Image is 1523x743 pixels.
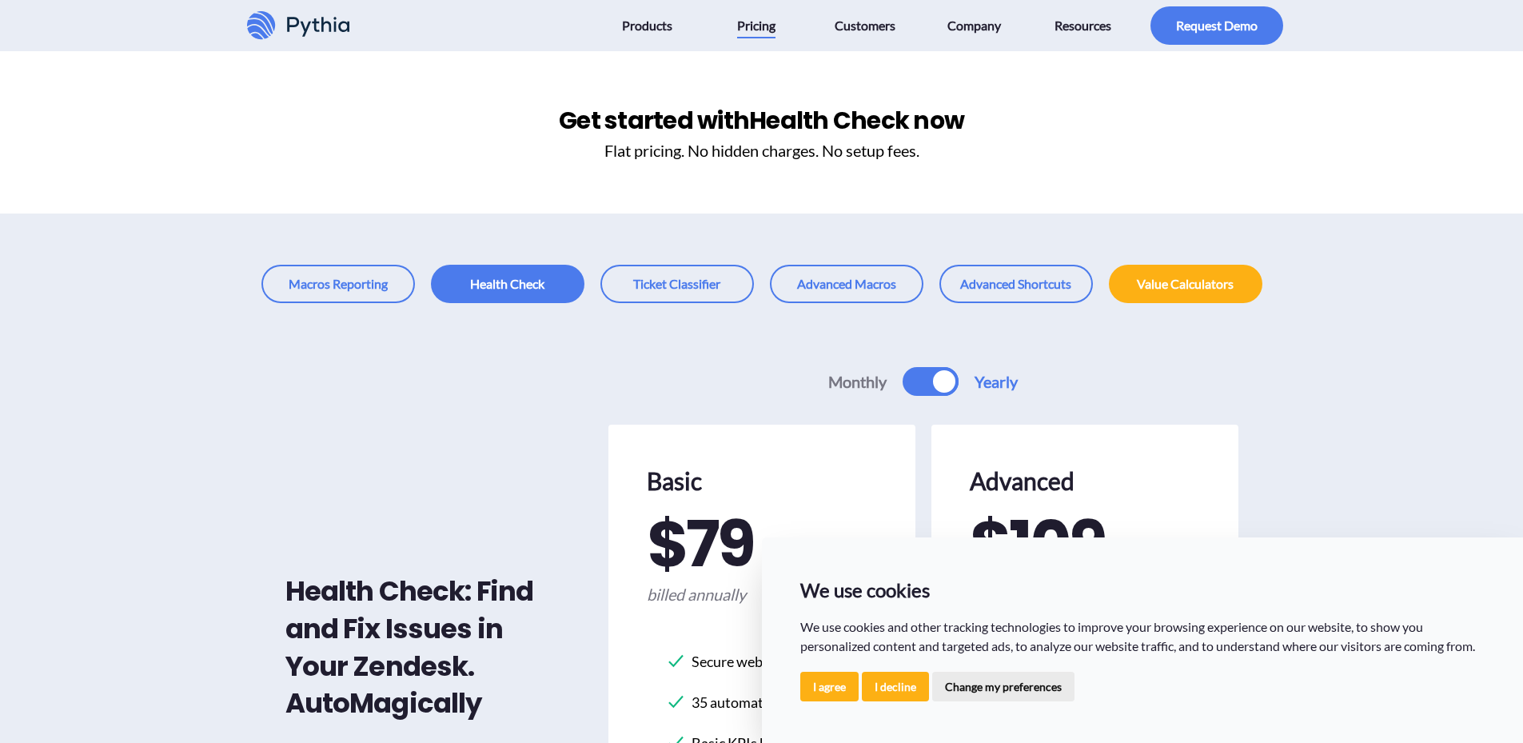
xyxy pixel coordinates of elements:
[1055,13,1111,38] span: Resources
[666,645,857,679] li: Secure web dashboard
[666,685,857,720] li: 35 automated checks
[800,672,859,701] button: I agree
[800,617,1485,656] p: We use cookies and other tracking technologies to improve your browsing experience on our website...
[647,463,877,499] h2: Basic
[862,672,929,701] button: I decline
[647,582,877,606] span: billed annually
[285,573,541,722] h2: Health Check: Find and Fix Issues in Your Zendesk. AutoMagically
[932,672,1074,701] button: Change my preferences
[947,13,1001,38] span: Company
[835,13,895,38] span: Customers
[622,13,672,38] span: Products
[647,512,753,576] span: $ 79
[800,576,1485,605] p: We use cookies
[970,512,1105,576] span: $ 109
[737,13,775,38] span: Pricing
[828,370,887,393] label: Monthly
[970,463,1200,499] h2: Advanced
[975,370,1018,393] label: Yearly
